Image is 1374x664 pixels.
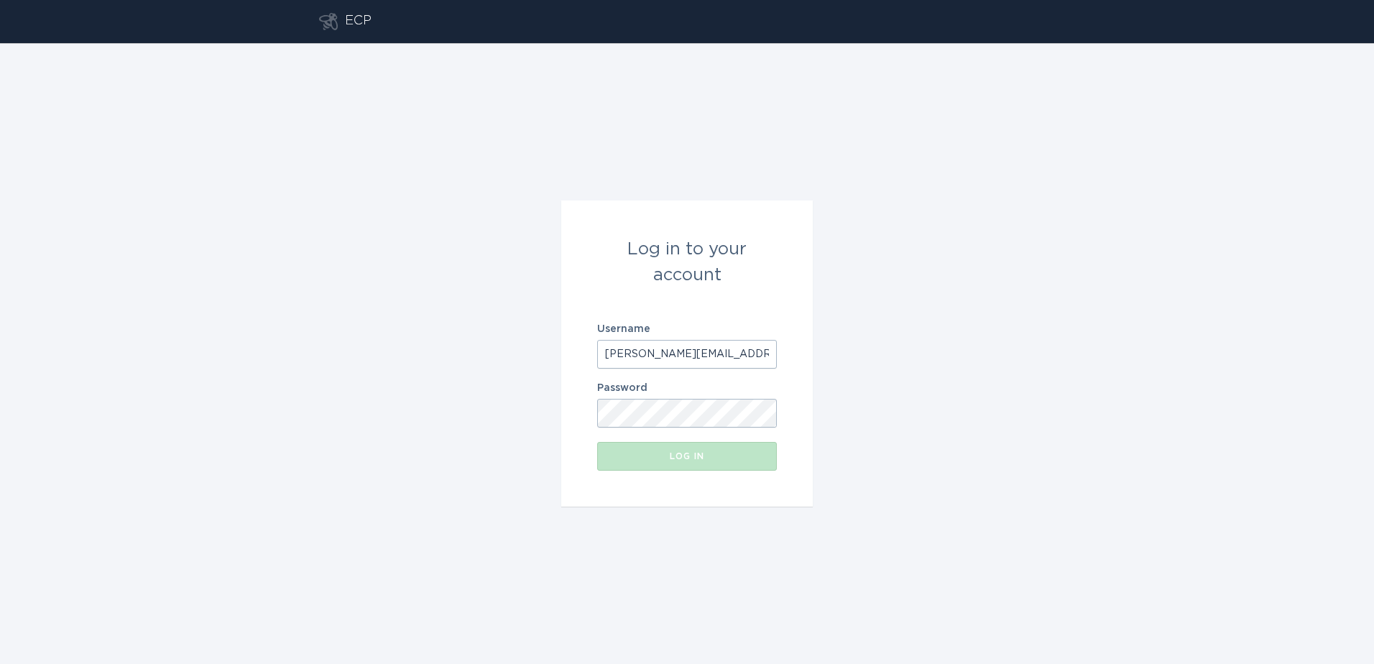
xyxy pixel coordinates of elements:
label: Username [597,324,777,334]
label: Password [597,383,777,393]
div: Log in to your account [597,236,777,288]
button: Go to dashboard [319,13,338,30]
button: Log in [597,442,777,471]
div: Log in [604,452,770,461]
div: ECP [345,13,372,30]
